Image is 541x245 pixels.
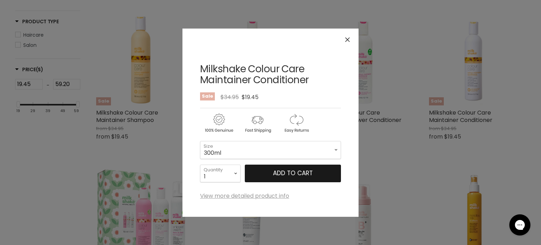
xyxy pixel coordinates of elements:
iframe: Gorgias live chat messenger [506,212,534,238]
span: Sale [200,92,215,100]
span: $34.95 [220,93,239,101]
a: Milkshake Colour Care Maintainer Conditioner [200,62,309,87]
span: Add to cart [273,169,313,177]
button: Add to cart [245,165,341,182]
button: Close [340,32,355,47]
a: View more detailed product info [200,193,289,199]
span: $19.45 [242,93,259,101]
img: shipping.gif [239,112,276,134]
img: genuine.gif [200,112,237,134]
img: returns.gif [278,112,315,134]
select: Quantity [200,165,241,182]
